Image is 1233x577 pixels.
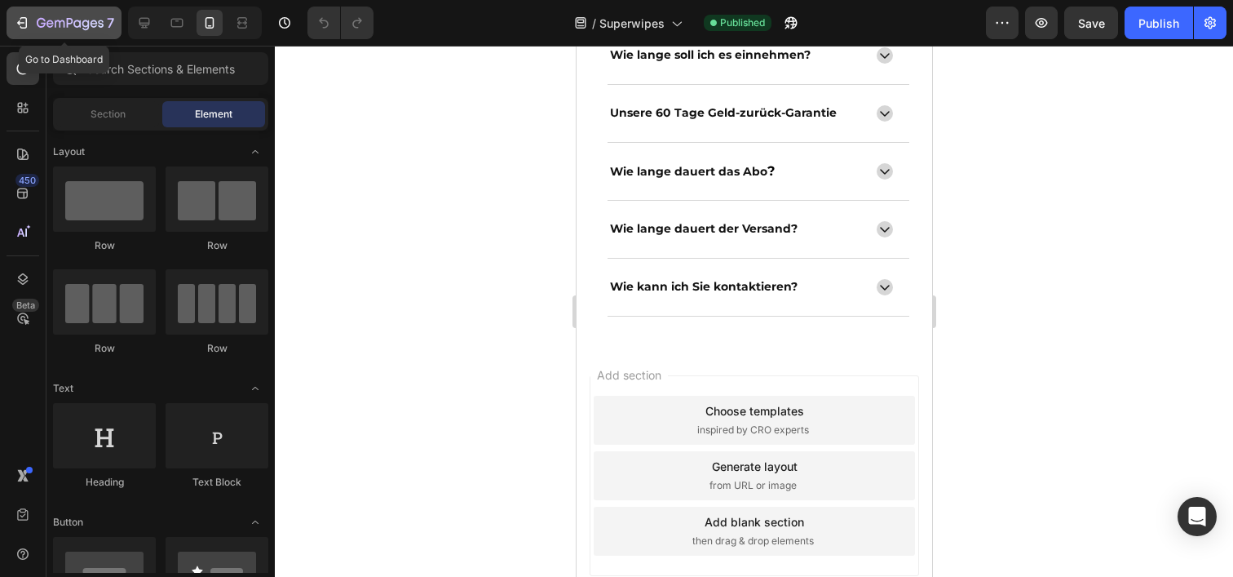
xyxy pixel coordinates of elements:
[53,144,85,159] span: Layout
[242,509,268,535] span: Toggle open
[135,412,221,429] div: Generate layout
[242,139,268,165] span: Toggle open
[121,377,232,392] span: inspired by CRO experts
[33,115,198,136] p: Wie lange dauert das Abo
[53,475,156,490] div: Heading
[166,341,268,356] div: Row
[191,118,198,133] span: ?
[1125,7,1193,39] button: Publish
[1078,16,1105,30] span: Save
[53,381,73,396] span: Text
[107,13,114,33] p: 7
[129,357,228,374] div: Choose templates
[1178,497,1217,536] div: Open Intercom Messenger
[53,341,156,356] div: Row
[166,238,268,253] div: Row
[592,15,596,32] span: /
[1064,7,1118,39] button: Save
[166,475,268,490] div: Text Block
[133,433,220,447] span: from URL or image
[1138,15,1179,32] div: Publish
[720,16,765,30] span: Published
[599,15,665,32] span: Superwipes
[33,57,260,78] p: Unsere 60 Tage Geld-zurück-Garantie
[53,238,156,253] div: Row
[33,231,221,251] p: Wie kann ich Sie kontaktieren?
[116,488,237,503] span: then drag & drop elements
[242,375,268,402] span: Toggle open
[33,173,221,193] p: Wie lange dauert der Versand?
[12,299,39,312] div: Beta
[53,52,268,85] input: Search Sections & Elements
[15,174,39,187] div: 450
[577,46,932,577] iframe: Design area
[53,515,83,530] span: Button
[7,7,122,39] button: 7
[91,107,126,122] span: Section
[128,468,228,485] div: Add blank section
[14,321,91,338] span: Add section
[307,7,373,39] div: Undo/Redo
[195,107,232,122] span: Element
